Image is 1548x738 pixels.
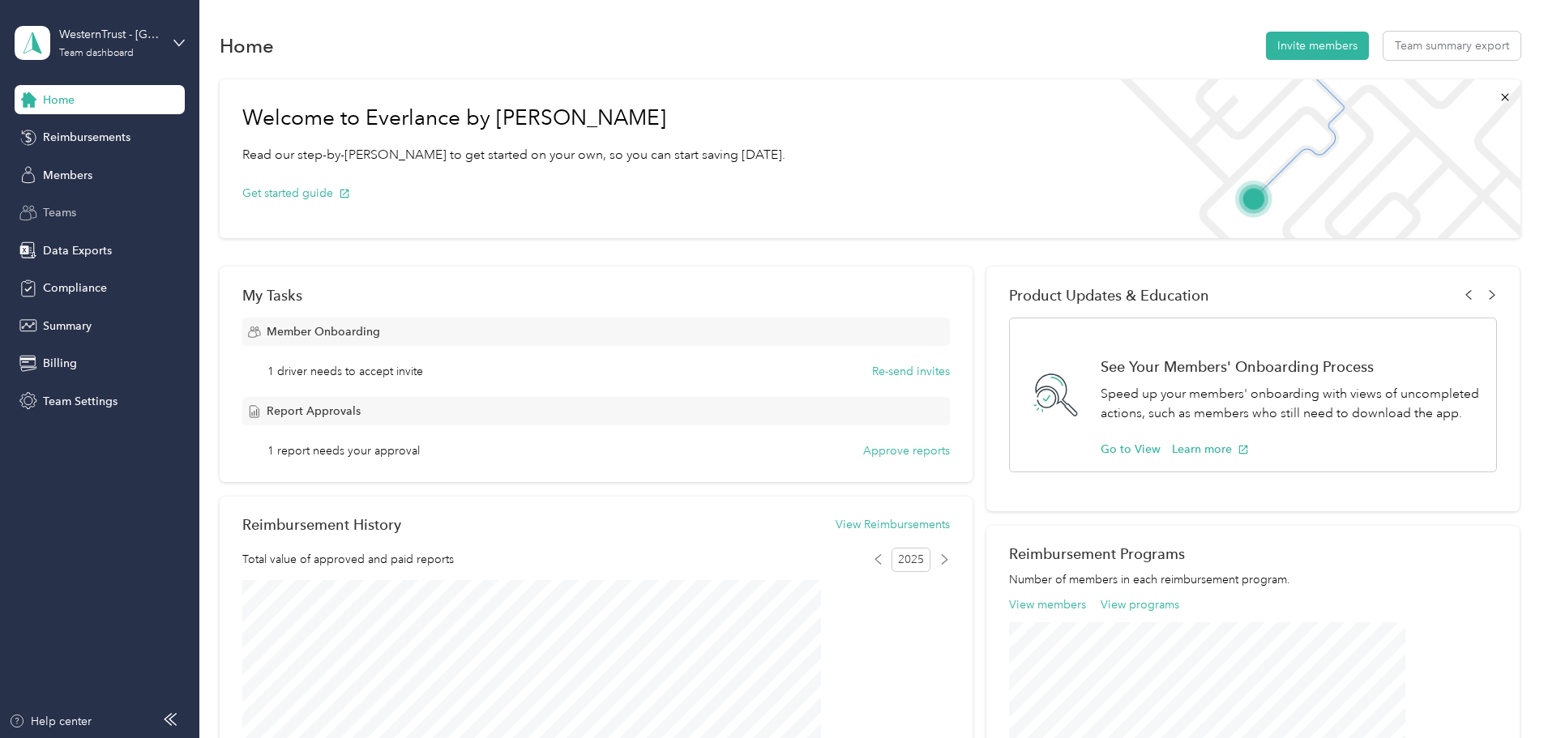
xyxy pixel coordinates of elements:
div: WesternTrust - [GEOGRAPHIC_DATA] [59,26,160,43]
h1: Home [220,37,274,54]
span: 1 driver needs to accept invite [267,363,423,380]
button: Team summary export [1383,32,1520,60]
h1: See Your Members' Onboarding Process [1101,358,1479,375]
button: Go to View [1101,441,1161,458]
button: View Reimbursements [836,516,950,533]
span: Compliance [43,279,107,296]
p: Read our step-by-[PERSON_NAME] to get started on your own, so you can start saving [DATE]. [242,145,785,165]
p: Speed up your members' onboarding with views of uncompleted actions, such as members who still ne... [1101,384,1479,424]
span: Product Updates & Education [1009,287,1209,304]
span: Member Onboarding [267,323,380,340]
span: Data Exports [43,242,112,259]
span: 2025 [892,548,930,572]
span: Billing [43,355,77,372]
button: Invite members [1266,32,1369,60]
span: Teams [43,204,76,221]
span: Reimbursements [43,129,130,146]
div: Team dashboard [59,49,134,58]
button: Get started guide [242,185,350,202]
h2: Reimbursement Programs [1009,545,1497,562]
h2: Reimbursement History [242,516,401,533]
span: Summary [43,318,92,335]
div: My Tasks [242,287,950,304]
button: Re-send invites [872,363,950,380]
iframe: Everlance-gr Chat Button Frame [1457,647,1548,738]
button: Approve reports [863,442,950,459]
span: Members [43,167,92,184]
span: Team Settings [43,393,118,410]
span: Total value of approved and paid reports [242,551,454,568]
button: View members [1009,596,1086,613]
button: View programs [1101,596,1179,613]
span: Home [43,92,75,109]
span: 1 report needs your approval [267,442,420,459]
p: Number of members in each reimbursement program. [1009,571,1497,588]
h1: Welcome to Everlance by [PERSON_NAME] [242,105,785,131]
button: Learn more [1172,441,1249,458]
img: Welcome to everlance [1104,79,1520,238]
button: Help center [9,713,92,730]
span: Report Approvals [267,403,361,420]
